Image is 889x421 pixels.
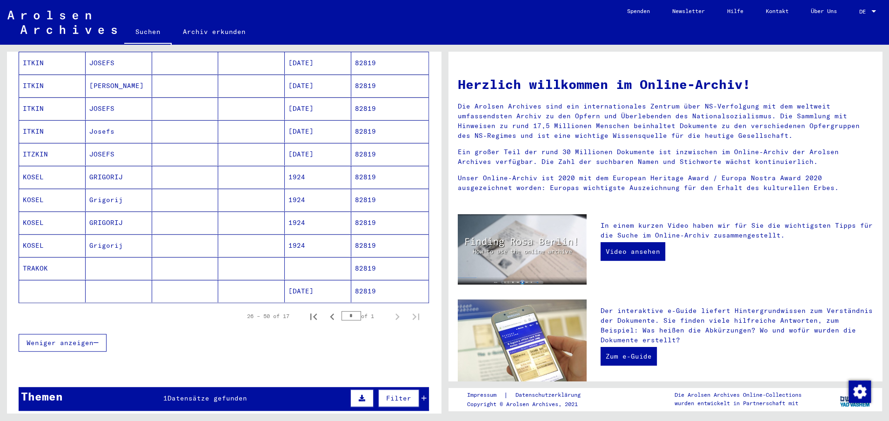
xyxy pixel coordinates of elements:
[601,242,665,261] a: Video ansehen
[285,75,351,97] mat-cell: [DATE]
[849,380,871,403] img: Zustimmung ändern
[458,147,873,167] p: Ein großer Teil der rund 30 Millionen Dokumente ist inzwischen im Online-Archiv der Arolsen Archi...
[351,97,428,120] mat-cell: 82819
[86,143,152,165] mat-cell: JOSEFS
[351,280,428,302] mat-cell: 82819
[458,214,587,285] img: video.jpg
[378,389,419,407] button: Filter
[508,390,592,400] a: Datenschutzerklärung
[19,334,107,352] button: Weniger anzeigen
[351,234,428,257] mat-cell: 82819
[86,120,152,143] mat-cell: Josefs
[167,394,247,402] span: Datensätze gefunden
[467,390,592,400] div: |
[86,189,152,211] mat-cell: Grigorij
[19,75,86,97] mat-cell: ITKIN
[163,394,167,402] span: 1
[351,120,428,143] mat-cell: 82819
[467,390,504,400] a: Impressum
[341,312,388,320] div: of 1
[86,75,152,97] mat-cell: [PERSON_NAME]
[21,388,63,405] div: Themen
[86,211,152,234] mat-cell: GRIGORIJ
[124,20,172,45] a: Suchen
[285,52,351,74] mat-cell: [DATE]
[285,211,351,234] mat-cell: 1924
[86,52,152,74] mat-cell: JOSEFS
[285,97,351,120] mat-cell: [DATE]
[407,307,425,326] button: Last page
[351,52,428,74] mat-cell: 82819
[19,257,86,279] mat-cell: TRAKOK
[285,189,351,211] mat-cell: 1924
[285,166,351,188] mat-cell: 1924
[838,387,873,411] img: yv_logo.png
[458,173,873,193] p: Unser Online-Archiv ist 2020 mit dem European Heritage Award / Europa Nostra Award 2020 ausgezeic...
[467,400,592,408] p: Copyright © Arolsen Archives, 2021
[285,280,351,302] mat-cell: [DATE]
[351,166,428,188] mat-cell: 82819
[388,307,407,326] button: Next page
[675,391,802,399] p: Die Arolsen Archives Online-Collections
[848,380,870,402] div: Zustimmung ändern
[19,52,86,74] mat-cell: ITKIN
[601,221,873,240] p: In einem kurzen Video haben wir für Sie die wichtigsten Tipps für die Suche im Online-Archiv zusa...
[86,166,152,188] mat-cell: GRIGORIJ
[7,11,117,34] img: Arolsen_neg.svg
[27,339,94,347] span: Weniger anzeigen
[601,347,657,366] a: Zum e-Guide
[19,211,86,234] mat-cell: KOSEL
[351,257,428,279] mat-cell: 82819
[19,166,86,188] mat-cell: KOSEL
[323,307,341,326] button: Previous page
[386,394,411,402] span: Filter
[247,312,289,320] div: 26 – 50 of 17
[351,189,428,211] mat-cell: 82819
[601,306,873,345] p: Der interaktive e-Guide liefert Hintergrundwissen zum Verständnis der Dokumente. Sie finden viele...
[172,20,257,43] a: Archiv erkunden
[859,8,869,15] span: DE
[19,189,86,211] mat-cell: KOSEL
[86,97,152,120] mat-cell: JOSEFS
[351,75,428,97] mat-cell: 82819
[285,143,351,165] mat-cell: [DATE]
[285,120,351,143] mat-cell: [DATE]
[304,307,323,326] button: First page
[19,120,86,143] mat-cell: ITKIN
[458,102,873,141] p: Die Arolsen Archives sind ein internationales Zentrum über NS-Verfolgung mit dem weltweit umfasse...
[458,299,587,386] img: eguide.jpg
[19,234,86,257] mat-cell: KOSEL
[351,143,428,165] mat-cell: 82819
[285,234,351,257] mat-cell: 1924
[675,399,802,407] p: wurden entwickelt in Partnerschaft mit
[351,211,428,234] mat-cell: 82819
[19,97,86,120] mat-cell: ITKIN
[458,75,873,94] h1: Herzlich willkommen im Online-Archiv!
[19,143,86,165] mat-cell: ITZKIN
[86,234,152,257] mat-cell: Grigorij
